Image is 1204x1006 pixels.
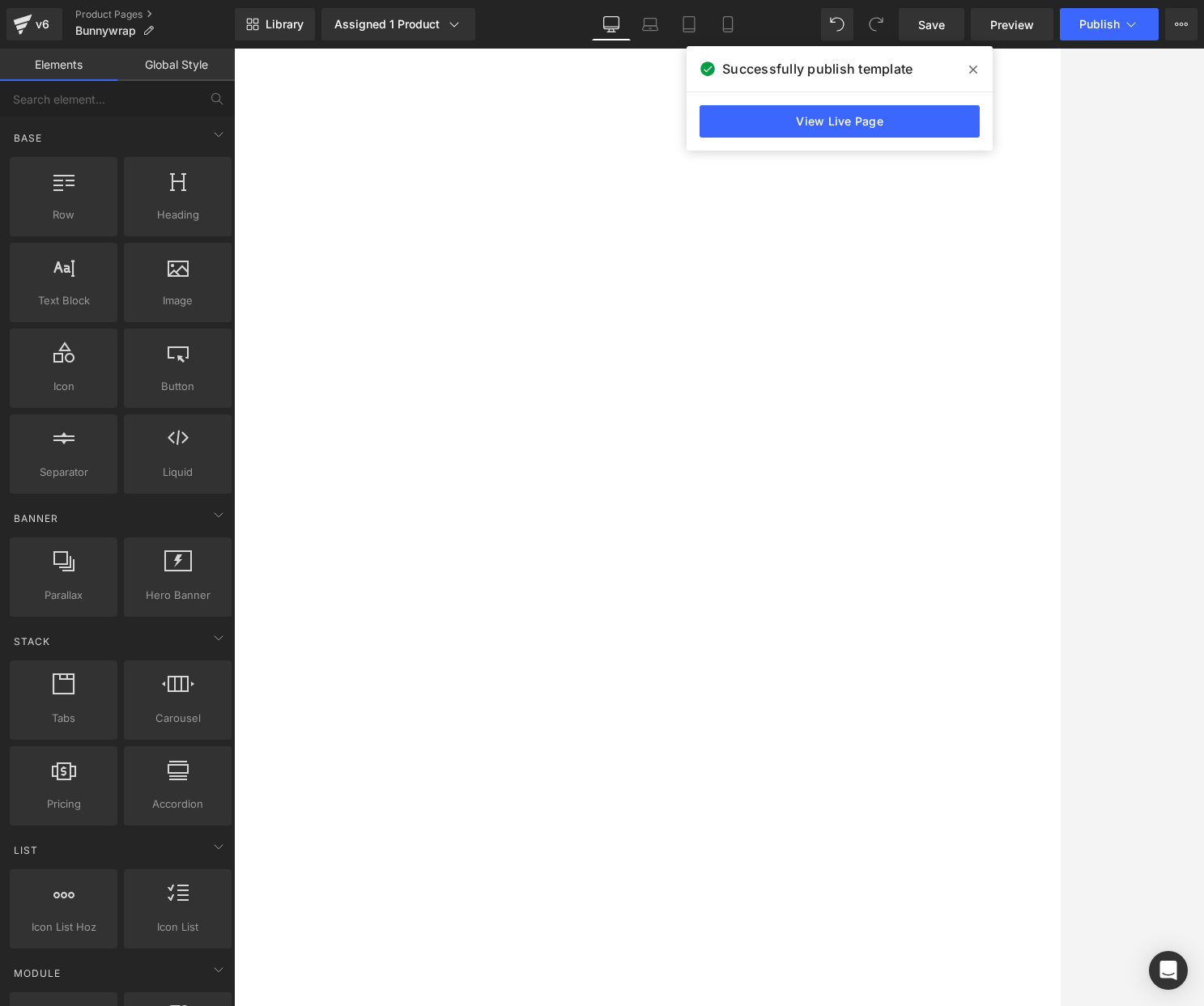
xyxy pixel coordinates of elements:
[15,710,113,727] span: Tabs
[235,8,315,40] a: New Library
[117,49,235,81] a: Global Style
[75,8,235,21] a: Product Pages
[129,206,227,223] span: Heading
[12,843,40,858] span: List
[12,634,52,649] span: Stack
[266,17,304,32] span: Library
[1165,8,1198,40] button: More
[129,292,227,309] span: Image
[15,464,113,481] span: Separator
[971,8,1053,40] a: Preview
[631,8,670,40] a: Laptop
[700,105,980,138] a: View Live Page
[15,796,113,813] span: Pricing
[670,8,708,40] a: Tablet
[918,16,945,33] span: Save
[32,14,53,35] div: v6
[15,206,113,223] span: Row
[990,16,1034,33] span: Preview
[129,710,227,727] span: Carousel
[15,587,113,604] span: Parallax
[1149,951,1188,990] div: Open Intercom Messenger
[129,587,227,604] span: Hero Banner
[75,24,136,37] span: Bunnywrap
[129,919,227,936] span: Icon List
[1060,8,1159,40] button: Publish
[6,8,62,40] a: v6
[860,8,892,40] button: Redo
[15,292,113,309] span: Text Block
[821,8,853,40] button: Undo
[129,796,227,813] span: Accordion
[12,130,44,146] span: Base
[15,919,113,936] span: Icon List Hoz
[1079,18,1120,31] span: Publish
[12,966,62,981] span: Module
[708,8,747,40] a: Mobile
[12,511,60,526] span: Banner
[334,16,462,32] div: Assigned 1 Product
[722,59,913,79] span: Successfully publish template
[15,378,113,395] span: Icon
[592,8,631,40] a: Desktop
[129,378,227,395] span: Button
[129,464,227,481] span: Liquid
